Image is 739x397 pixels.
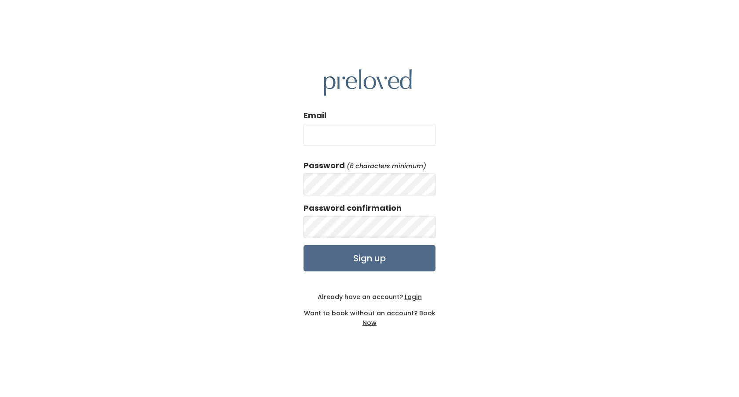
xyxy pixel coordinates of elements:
[304,110,326,121] label: Email
[347,162,426,170] em: (6 characters minimum)
[324,69,412,95] img: preloved logo
[304,160,345,171] label: Password
[304,245,435,271] input: Sign up
[304,302,435,327] div: Want to book without an account?
[403,292,422,301] a: Login
[304,202,402,214] label: Password confirmation
[405,292,422,301] u: Login
[362,309,435,327] a: Book Now
[304,292,435,302] div: Already have an account?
